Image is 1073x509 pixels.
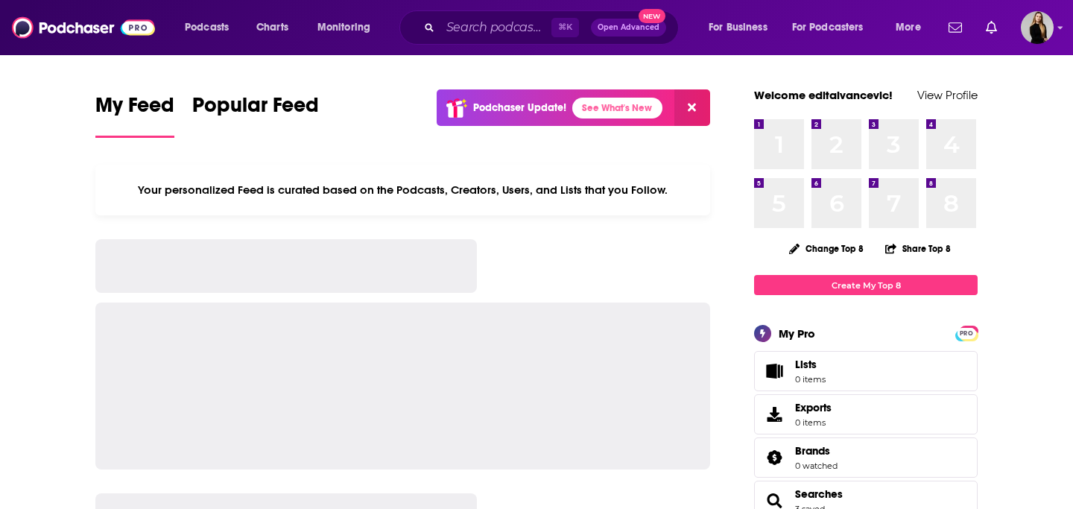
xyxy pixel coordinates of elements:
[639,9,665,23] span: New
[414,10,693,45] div: Search podcasts, credits, & more...
[551,18,579,37] span: ⌘ K
[1021,11,1054,44] button: Show profile menu
[598,24,659,31] span: Open Advanced
[884,234,952,263] button: Share Top 8
[256,17,288,38] span: Charts
[709,17,767,38] span: For Business
[795,358,826,371] span: Lists
[795,358,817,371] span: Lists
[896,17,921,38] span: More
[473,101,566,114] p: Podchaser Update!
[95,165,710,215] div: Your personalized Feed is curated based on the Podcasts, Creators, Users, and Lists that you Follow.
[698,16,786,39] button: open menu
[754,275,978,295] a: Create My Top 8
[95,92,174,138] a: My Feed
[759,404,789,425] span: Exports
[795,444,830,458] span: Brands
[12,13,155,42] img: Podchaser - Follow, Share and Rate Podcasts
[754,437,978,478] span: Brands
[780,239,873,258] button: Change Top 8
[572,98,662,118] a: See What's New
[795,401,832,414] span: Exports
[754,394,978,434] a: Exports
[917,88,978,102] a: View Profile
[795,487,843,501] a: Searches
[307,16,390,39] button: open menu
[247,16,297,39] a: Charts
[759,361,789,382] span: Lists
[958,327,975,338] a: PRO
[591,19,666,37] button: Open AdvancedNew
[980,15,1003,40] a: Show notifications dropdown
[754,351,978,391] a: Lists
[885,16,940,39] button: open menu
[795,417,832,428] span: 0 items
[759,447,789,468] a: Brands
[95,92,174,127] span: My Feed
[795,374,826,385] span: 0 items
[1021,11,1054,44] img: User Profile
[779,326,815,341] div: My Pro
[795,444,838,458] a: Brands
[795,461,838,471] a: 0 watched
[943,15,968,40] a: Show notifications dropdown
[782,16,885,39] button: open menu
[185,17,229,38] span: Podcasts
[792,17,864,38] span: For Podcasters
[440,16,551,39] input: Search podcasts, credits, & more...
[1021,11,1054,44] span: Logged in as editaivancevic
[192,92,319,138] a: Popular Feed
[754,88,893,102] a: Welcome editaivancevic!
[192,92,319,127] span: Popular Feed
[317,17,370,38] span: Monitoring
[958,328,975,339] span: PRO
[174,16,248,39] button: open menu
